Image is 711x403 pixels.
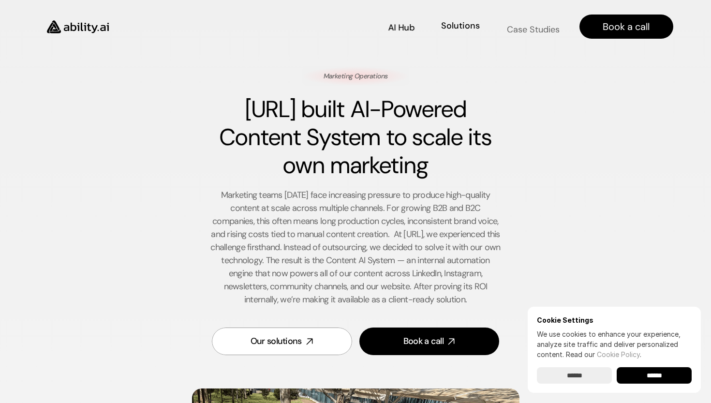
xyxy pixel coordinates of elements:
[359,328,500,355] a: Book a call
[579,15,673,39] a: Book a call
[506,23,559,35] p: Case Studies
[251,335,302,347] div: Our solutions
[537,329,692,359] p: We use cookies to enhance your experience, analyze site traffic and deliver personalized content.
[441,19,479,31] p: Solutions
[210,95,501,179] h1: [URL] built AI-Powered Content System to scale its own marketing
[603,20,650,33] p: Book a call
[212,328,352,355] a: Our solutions
[388,21,415,33] p: AI Hub
[324,72,388,81] p: Marketing Operations
[122,15,673,39] nav: Main navigation
[441,31,480,44] p: Solutions
[388,18,415,35] a: AI Hub
[566,350,641,358] span: Read our .
[597,350,640,358] a: Cookie Policy
[403,335,444,347] div: Book a call
[537,316,692,324] h6: Cookie Settings
[441,18,479,35] a: SolutionsSolutions
[210,189,501,306] p: Marketing teams [DATE] face increasing pressure to produce high-quality content at scale across m...
[506,18,560,35] a: Case StudiesCase Studies
[506,11,560,23] p: Case Studies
